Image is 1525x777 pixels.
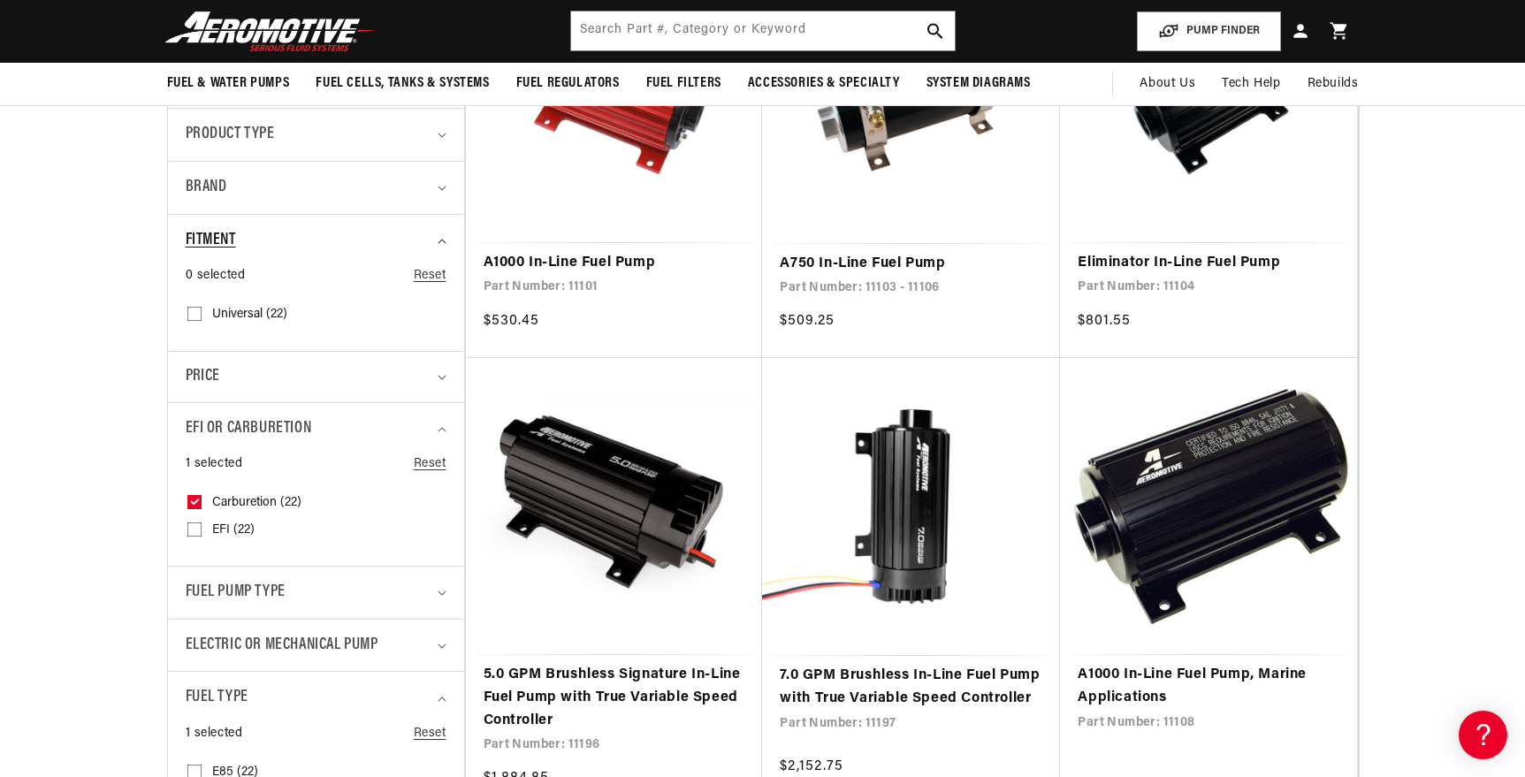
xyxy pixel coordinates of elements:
[186,567,446,619] summary: Fuel Pump Type (0 selected)
[18,473,336,504] button: Contact Us
[926,74,1031,93] span: System Diagrams
[1140,77,1195,90] span: About Us
[1078,664,1339,709] a: A1000 In-Line Fuel Pump, Marine Applications
[186,724,243,743] span: 1 selected
[633,63,735,104] summary: Fuel Filters
[18,150,336,178] a: Getting Started
[414,724,446,743] a: Reset
[186,352,446,402] summary: Price
[212,522,255,538] span: EFI (22)
[780,665,1042,710] a: 7.0 GPM Brushless In-Line Fuel Pump with True Variable Speed Controller
[18,224,336,251] a: EFI Regulators
[414,266,446,286] a: Reset
[316,74,489,93] span: Fuel Cells, Tanks & Systems
[186,454,243,474] span: 1 selected
[503,63,633,104] summary: Fuel Regulators
[516,74,620,93] span: Fuel Regulators
[186,620,446,672] summary: Electric or Mechanical Pump (0 selected)
[1308,74,1359,94] span: Rebuilds
[1209,63,1293,105] summary: Tech Help
[735,63,913,104] summary: Accessories & Specialty
[18,333,336,361] a: 340 Stealth Fuel Pumps
[916,11,955,50] button: search button
[484,664,745,732] a: 5.0 GPM Brushless Signature In-Line Fuel Pump with True Variable Speed Controller
[18,251,336,278] a: Carbureted Fuel Pumps
[186,403,446,455] summary: EFI or Carburetion (1 selected)
[186,266,246,286] span: 0 selected
[1294,63,1372,105] summary: Rebuilds
[212,307,287,323] span: Universal (22)
[484,252,745,275] a: A1000 In-Line Fuel Pump
[913,63,1044,104] summary: System Diagrams
[186,162,446,214] summary: Brand (0 selected)
[186,685,248,711] span: Fuel Type
[167,74,290,93] span: Fuel & Water Pumps
[18,195,336,212] div: Frequently Asked Questions
[186,672,446,724] summary: Fuel Type (1 selected)
[571,11,955,50] input: Search by Part Number, Category or Keyword
[646,74,721,93] span: Fuel Filters
[243,509,340,526] a: POWERED BY ENCHANT
[18,123,336,140] div: General
[160,11,381,52] img: Aeromotive
[186,580,286,606] span: Fuel Pump Type
[780,253,1042,276] a: A750 In-Line Fuel Pump
[186,109,446,161] summary: Product type (0 selected)
[18,306,336,333] a: EFI Fuel Pumps
[186,228,236,254] span: Fitment
[186,416,312,442] span: EFI or Carburetion
[18,362,336,389] a: Brushless Fuel Pumps
[186,122,275,148] span: Product type
[186,175,227,201] span: Brand
[212,495,301,511] span: Carburetion (22)
[1137,11,1281,51] button: PUMP FINDER
[748,74,900,93] span: Accessories & Specialty
[1078,252,1339,275] a: Eliminator In-Line Fuel Pump
[1222,74,1280,94] span: Tech Help
[302,63,502,104] summary: Fuel Cells, Tanks & Systems
[186,215,446,267] summary: Fitment (0 selected)
[18,278,336,306] a: Carbureted Regulators
[154,63,303,104] summary: Fuel & Water Pumps
[186,365,220,389] span: Price
[1126,63,1209,105] a: About Us
[414,454,446,474] a: Reset
[186,633,378,659] span: Electric or Mechanical Pump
